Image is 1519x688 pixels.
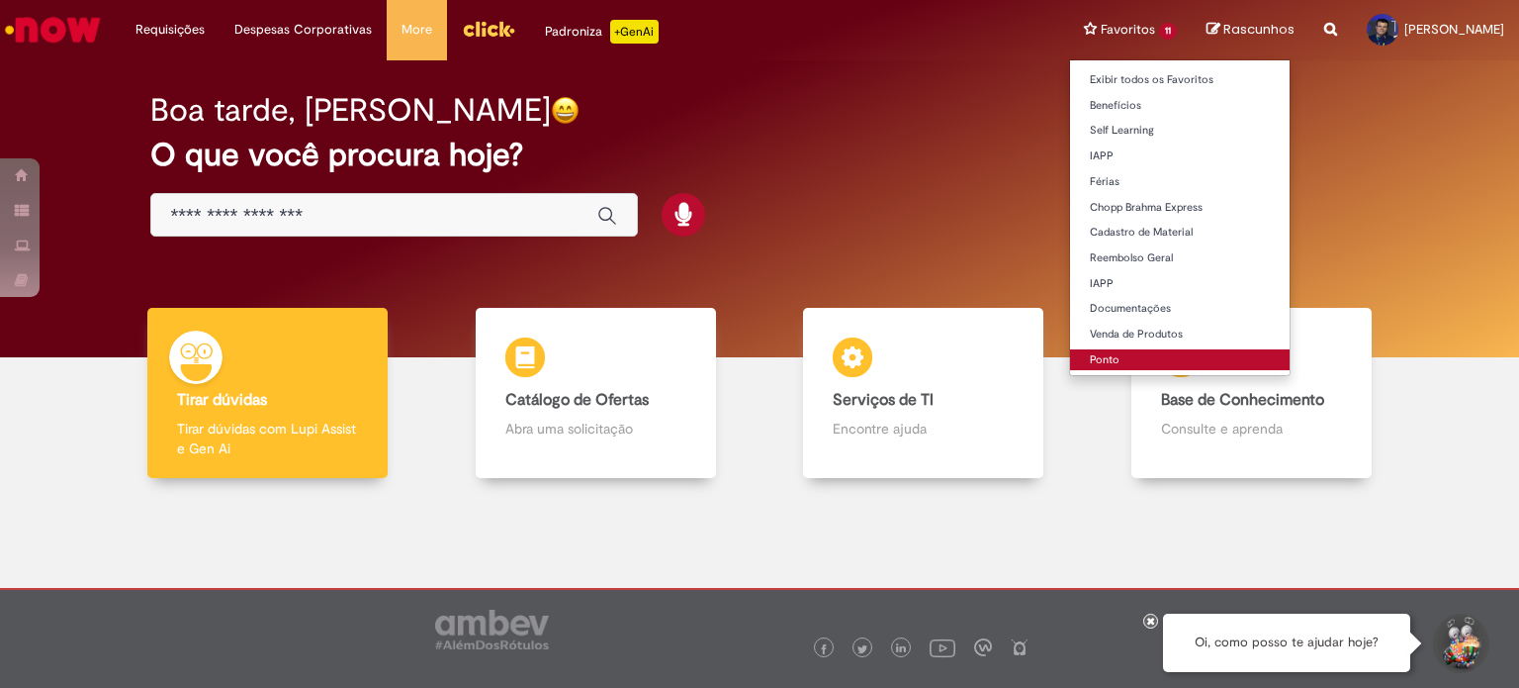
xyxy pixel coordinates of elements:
a: Cadastro de Material [1070,222,1290,244]
a: Serviços de TI Encontre ajuda [759,308,1088,479]
p: Consulte e aprenda [1161,419,1342,439]
img: ServiceNow [2,10,104,49]
a: IAPP [1070,273,1290,295]
p: Abra uma solicitação [505,419,686,439]
img: click_logo_yellow_360x200.png [462,14,515,44]
a: Benefícios [1070,95,1290,117]
ul: Favoritos [1069,59,1291,376]
div: Oi, como posso te ajudar hoje? [1163,614,1410,672]
b: Catálogo de Ofertas [505,390,649,410]
p: Encontre ajuda [833,419,1014,439]
span: Requisições [135,20,205,40]
a: Venda de Produtos [1070,324,1290,345]
img: logo_footer_youtube.png [930,635,955,660]
img: logo_footer_twitter.png [857,644,867,654]
b: Serviços de TI [833,390,934,410]
a: Ponto [1070,349,1290,371]
p: +GenAi [610,20,659,44]
span: [PERSON_NAME] [1404,21,1504,38]
b: Base de Conhecimento [1161,390,1324,410]
a: IAPP [1070,146,1290,167]
a: Documentações [1070,298,1290,320]
a: Self Learning [1070,120,1290,142]
button: Iniciar Conversa de Suporte [1430,614,1489,673]
h2: Boa tarde, [PERSON_NAME] [150,93,551,128]
span: Rascunhos [1223,20,1295,39]
p: Tirar dúvidas com Lupi Assist e Gen Ai [177,419,358,458]
a: Tirar dúvidas Tirar dúvidas com Lupi Assist e Gen Ai [104,308,432,479]
a: Exibir todos os Favoritos [1070,69,1290,91]
img: logo_footer_linkedin.png [896,643,906,655]
img: happy-face.png [551,96,580,125]
a: Base de Conhecimento Consulte e aprenda [1088,308,1416,479]
b: Tirar dúvidas [177,390,267,410]
span: More [402,20,432,40]
img: logo_footer_workplace.png [974,639,992,656]
div: Padroniza [545,20,659,44]
h2: O que você procura hoje? [150,138,1370,172]
a: Férias [1070,171,1290,193]
a: Catálogo de Ofertas Abra uma solicitação [432,308,760,479]
img: logo_footer_facebook.png [819,644,829,654]
a: Rascunhos [1206,21,1295,40]
span: 11 [1159,23,1177,40]
a: Reembolso Geral [1070,247,1290,269]
a: Chopp Brahma Express [1070,197,1290,219]
span: Despesas Corporativas [234,20,372,40]
span: Favoritos [1101,20,1155,40]
img: logo_footer_ambev_rotulo_gray.png [435,610,549,649]
img: logo_footer_naosei.png [1011,639,1028,656]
